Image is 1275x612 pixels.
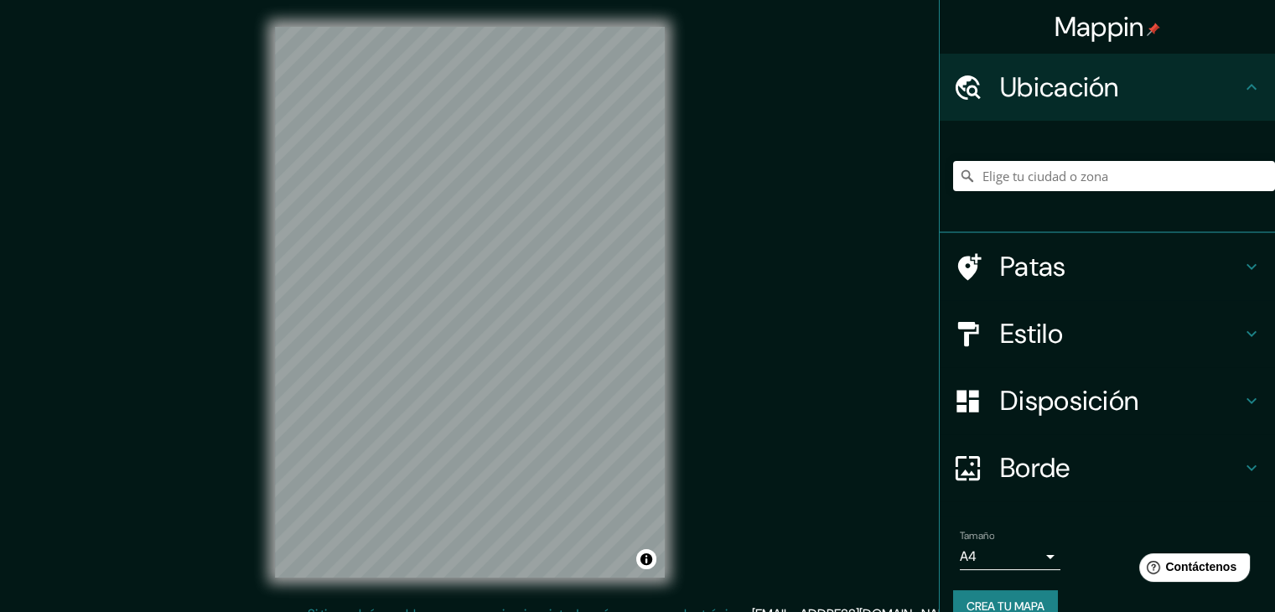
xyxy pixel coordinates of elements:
font: Ubicación [1000,70,1119,105]
div: Estilo [940,300,1275,367]
font: Estilo [1000,316,1063,351]
font: Mappin [1055,9,1144,44]
font: Patas [1000,249,1066,284]
div: Borde [940,434,1275,501]
font: Tamaño [960,529,994,542]
font: Disposición [1000,383,1138,418]
canvas: Mapa [275,27,665,578]
div: Ubicación [940,54,1275,121]
div: Disposición [940,367,1275,434]
font: A4 [960,547,977,565]
img: pin-icon.png [1147,23,1160,36]
button: Activar o desactivar atribución [636,549,656,569]
iframe: Lanzador de widgets de ayuda [1126,547,1257,594]
input: Elige tu ciudad o zona [953,161,1275,191]
font: Borde [1000,450,1070,485]
div: Patas [940,233,1275,300]
div: A4 [960,543,1060,570]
